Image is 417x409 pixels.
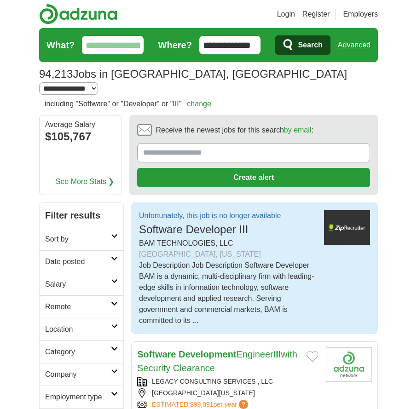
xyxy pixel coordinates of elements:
button: Add to favorite jobs [307,351,319,362]
span: 94,213 [39,66,73,82]
h2: Sort by [45,234,111,245]
h2: Filter results [40,203,123,228]
strong: III [273,349,281,359]
div: [GEOGRAPHIC_DATA][US_STATE] [137,388,319,398]
h2: Salary [45,279,111,290]
a: Category [40,340,123,363]
div: [GEOGRAPHIC_DATA], [US_STATE] [139,249,317,260]
img: ZipRecruiter logo [324,210,370,245]
a: Login [277,9,295,20]
p: Unfortunately, this job is no longer available [139,210,281,221]
div: Job Description Job Description Software Developer BAM is a dynamic, multi-disciplinary firm with... [139,260,317,326]
label: What? [46,38,75,52]
a: See More Stats ❯ [56,176,115,187]
a: Salary [40,273,123,295]
a: Software DevelopmentEngineerIIIwith Security Clearance [137,349,297,373]
a: Location [40,318,123,340]
div: LEGACY CONSULTING SERVICES , LLC [137,377,319,386]
img: Adzuna logo [39,4,117,24]
span: Search [298,36,322,54]
a: Advanced [338,36,371,54]
a: Sort by [40,228,123,250]
span: Software Developer III [139,223,248,236]
a: Register [302,9,330,20]
a: Employment type [40,386,123,408]
h1: Jobs in [GEOGRAPHIC_DATA], [GEOGRAPHIC_DATA] [39,68,347,80]
img: Company logo [326,347,372,382]
strong: Development [179,349,237,359]
span: ? [239,400,248,409]
label: Where? [158,38,192,52]
span: Receive the newest jobs for this search : [156,125,313,136]
button: Create alert [137,168,370,187]
h2: Location [45,324,111,335]
button: Search [275,35,330,55]
div: $105,767 [45,128,116,145]
a: change [187,100,211,108]
h2: Employment type [45,392,111,403]
div: Average Salary [45,121,116,128]
h2: Company [45,369,111,380]
h2: Date posted [45,256,111,267]
h2: Remote [45,301,111,312]
a: by email [284,126,312,134]
a: Company [40,363,123,386]
h2: Category [45,346,111,357]
div: BAM TECHNOLOGIES, LLC [139,238,317,260]
h2: including "Software" or "Developer" or "III" [45,98,211,109]
a: Date posted [40,250,123,273]
a: Employers [343,9,378,20]
strong: Software [137,349,176,359]
span: $99,091 [190,401,214,408]
a: Remote [40,295,123,318]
